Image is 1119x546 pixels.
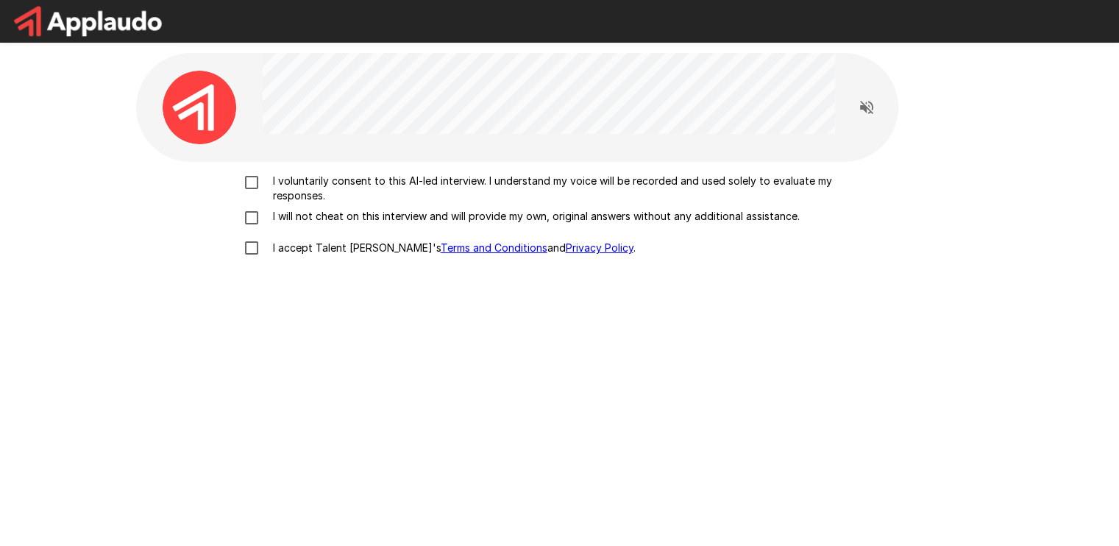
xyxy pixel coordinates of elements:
[267,209,800,224] p: I will not cheat on this interview and will provide my own, original answers without any addition...
[267,174,884,203] p: I voluntarily consent to this AI-led interview. I understand my voice will be recorded and used s...
[441,241,547,254] a: Terms and Conditions
[852,93,881,122] button: Read questions aloud
[163,71,236,144] img: applaudo_avatar.png
[267,241,636,255] p: I accept Talent [PERSON_NAME]'s and .
[566,241,633,254] a: Privacy Policy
